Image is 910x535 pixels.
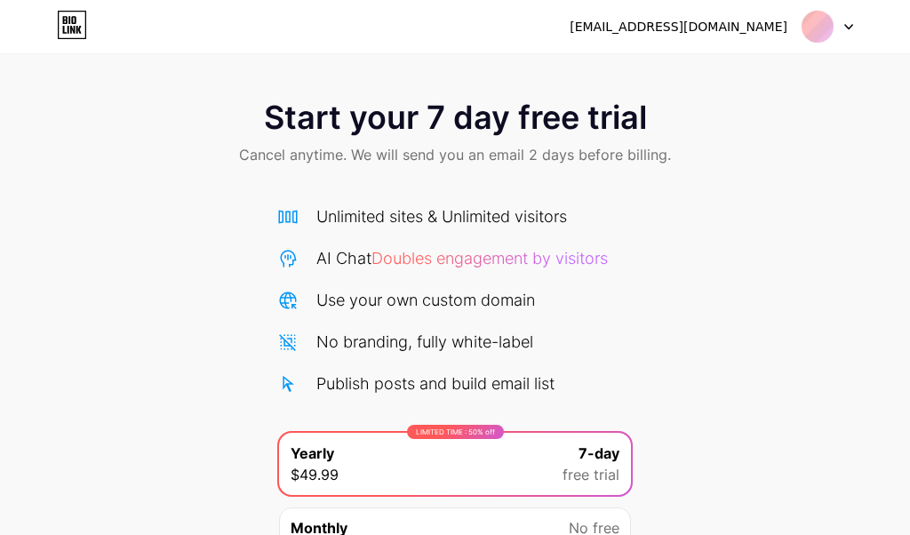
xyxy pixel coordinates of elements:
div: No branding, fully white-label [316,330,533,354]
span: 7-day [579,443,619,464]
div: LIMITED TIME : 50% off [407,425,504,439]
span: $49.99 [291,464,339,485]
div: Unlimited sites & Unlimited visitors [316,204,567,228]
span: Doubles engagement by visitors [371,249,608,267]
div: Publish posts and build email list [316,371,555,395]
div: Use your own custom domain [316,288,535,312]
span: Yearly [291,443,334,464]
span: Cancel anytime. We will send you an email 2 days before billing. [239,144,671,165]
span: free trial [563,464,619,485]
span: Start your 7 day free trial [264,100,647,135]
div: AI Chat [316,246,608,270]
div: [EMAIL_ADDRESS][DOMAIN_NAME] [570,18,787,36]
